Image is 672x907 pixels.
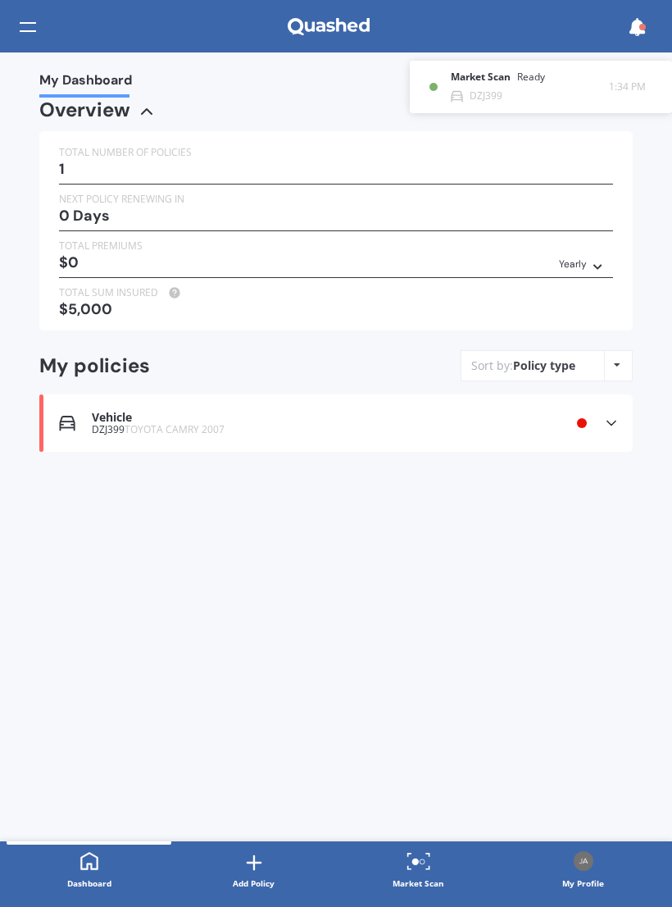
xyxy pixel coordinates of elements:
[171,841,336,900] a: Add Policy
[471,358,575,374] div: Sort by:
[92,411,510,425] div: Vehicle
[501,841,665,900] a: ProfileMy Profile
[59,238,613,254] div: TOTAL PREMIUMS
[59,285,613,301] div: TOTAL SUM INSURED
[59,415,75,431] img: Vehicle
[470,90,502,102] div: DZJ399
[125,422,225,436] span: TOYOTA CAMRY 2007
[59,254,613,271] div: $0
[92,424,510,435] div: DZJ399
[517,71,545,83] div: Ready
[574,851,593,871] img: Profile
[59,301,613,317] div: $5,000
[393,875,444,891] div: Market Scan
[59,191,613,207] div: NEXT POLICY RENEWING IN
[451,71,517,83] b: Market Scan
[609,79,646,95] span: 1:34 PM
[59,207,613,224] div: 0 Days
[7,841,171,900] a: Dashboard
[562,875,604,891] div: My Profile
[39,354,326,378] div: My policies
[513,358,575,374] div: Policy type
[233,875,275,891] div: Add Policy
[59,144,613,161] div: TOTAL NUMBER OF POLICIES
[559,256,587,272] div: Yearly
[59,161,613,177] div: 1
[67,875,111,891] div: Dashboard
[336,841,501,900] a: Market Scan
